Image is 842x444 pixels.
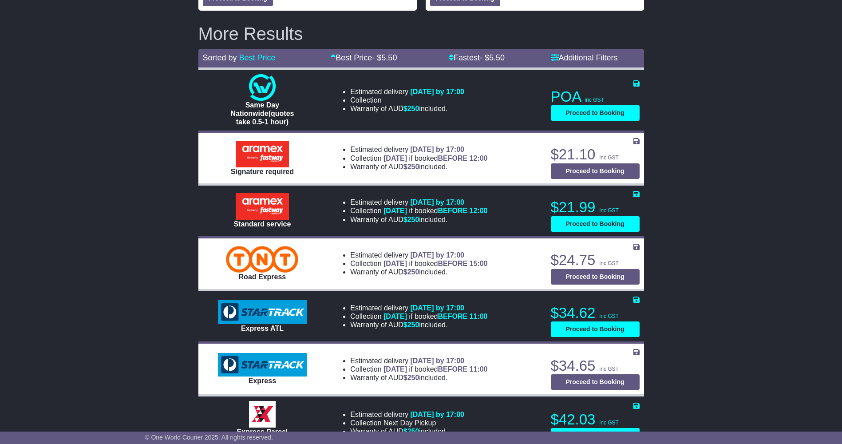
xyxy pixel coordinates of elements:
span: if booked [383,313,487,320]
button: Proceed to Booking [551,321,640,337]
img: Border Express: Express Parcel Service [249,401,276,428]
span: $ [403,105,419,112]
span: [DATE] [383,313,407,320]
li: Warranty of AUD included. [350,215,487,224]
li: Warranty of AUD included. [350,268,487,276]
span: - $ [480,53,505,62]
span: $ [403,163,419,170]
img: Aramex: Standard service [236,193,289,220]
span: © One World Courier 2025. All rights reserved. [145,434,273,441]
li: Collection [350,419,464,427]
span: [DATE] by 17:00 [410,357,464,365]
span: if booked [383,260,487,267]
span: if booked [383,155,487,162]
button: Proceed to Booking [551,269,640,285]
span: [DATE] [383,260,407,267]
p: $21.99 [551,198,640,216]
span: BEFORE [438,365,467,373]
span: 15:00 [470,260,488,267]
img: One World Courier: Same Day Nationwide(quotes take 0.5-1 hour) [249,74,276,101]
span: 5.50 [381,53,397,62]
li: Warranty of AUD included. [350,373,487,382]
span: inc GST [585,97,604,103]
span: [DATE] by 17:00 [410,146,464,153]
li: Collection [350,96,464,104]
span: 250 [407,428,419,435]
span: BEFORE [438,313,467,320]
span: inc GST [600,207,619,214]
a: Fastest- $5.50 [449,53,505,62]
span: 250 [407,374,419,381]
span: Signature required [231,168,294,175]
img: TNT Domestic: Road Express [226,246,298,273]
a: Additional Filters [551,53,618,62]
span: [DATE] by 17:00 [410,411,464,418]
li: Estimated delivery [350,251,487,259]
li: Warranty of AUD included. [350,427,464,436]
li: Warranty of AUD included. [350,321,487,329]
span: Sorted by [203,53,237,62]
span: [DATE] by 17:00 [410,88,464,95]
span: if booked [383,207,487,214]
li: Estimated delivery [350,357,487,365]
button: Proceed to Booking [551,374,640,390]
button: Proceed to Booking [551,216,640,232]
span: Road Express [239,273,286,281]
a: Best Price- $5.50 [331,53,397,62]
span: $ [403,216,419,223]
span: 250 [407,268,419,276]
button: Proceed to Booking [551,428,640,444]
li: Collection [350,206,487,215]
span: inc GST [600,420,619,426]
img: StarTrack: Express ATL [218,300,307,324]
span: 11:00 [470,313,488,320]
span: 5.50 [489,53,505,62]
span: 250 [407,321,419,329]
li: Collection [350,259,487,268]
span: inc GST [600,260,619,266]
li: Estimated delivery [350,304,487,312]
span: [DATE] [383,155,407,162]
li: Collection [350,312,487,321]
span: 250 [407,105,419,112]
span: 11:00 [470,365,488,373]
h2: More Results [198,24,644,44]
img: StarTrack: Express [218,353,307,377]
span: 250 [407,216,419,223]
button: Proceed to Booking [551,163,640,179]
span: inc GST [600,155,619,161]
li: Estimated delivery [350,198,487,206]
span: Express [249,377,276,385]
span: 250 [407,163,419,170]
img: Aramex: Signature required [236,141,289,167]
span: $ [403,428,419,435]
span: if booked [383,365,487,373]
span: $ [403,321,419,329]
span: [DATE] by 17:00 [410,198,464,206]
li: Warranty of AUD included. [350,104,464,113]
span: Express ATL [241,325,284,332]
span: Same Day Nationwide(quotes take 0.5-1 hour) [230,101,294,126]
span: 12:00 [470,207,488,214]
span: Next Day Pickup [383,419,436,427]
li: Collection [350,365,487,373]
li: Estimated delivery [350,87,464,96]
button: Proceed to Booking [551,105,640,121]
p: $24.75 [551,251,640,269]
p: $34.62 [551,304,640,322]
li: Collection [350,154,487,163]
li: Warranty of AUD included. [350,163,487,171]
span: inc GST [600,313,619,319]
p: POA [551,88,640,106]
a: Best Price [239,53,276,62]
li: Estimated delivery [350,410,464,419]
span: BEFORE [438,207,467,214]
span: [DATE] by 17:00 [410,304,464,312]
span: BEFORE [438,155,467,162]
span: [DATE] [383,207,407,214]
span: BEFORE [438,260,467,267]
span: Express Parcel Service [237,428,288,444]
p: $34.65 [551,357,640,375]
p: $42.03 [551,411,640,428]
span: inc GST [600,366,619,372]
